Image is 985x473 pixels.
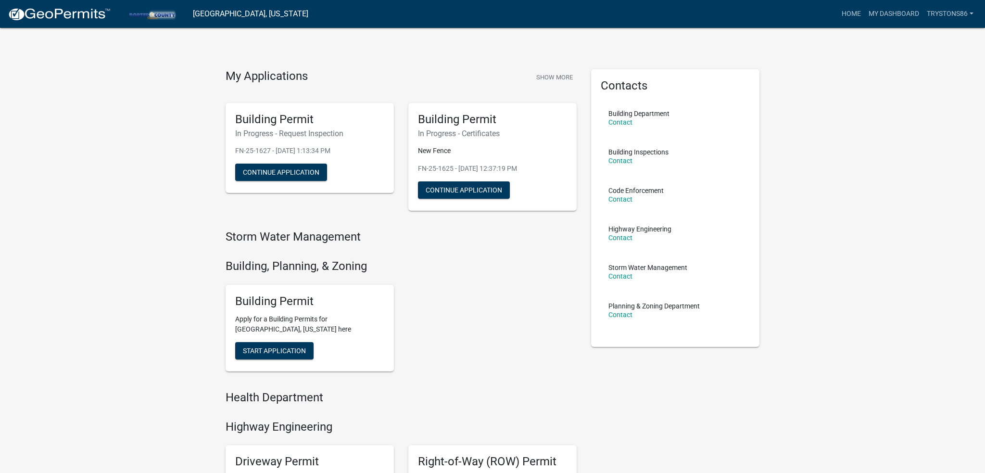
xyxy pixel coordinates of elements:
[235,113,384,127] h5: Building Permit
[838,5,865,23] a: Home
[865,5,923,23] a: My Dashboard
[226,420,577,434] h4: Highway Engineering
[608,272,632,280] a: Contact
[226,259,577,273] h4: Building, Planning, & Zoning
[608,157,632,165] a: Contact
[418,129,567,138] h6: In Progress - Certificates
[923,5,977,23] a: trystons86
[118,7,185,20] img: Porter County, Indiana
[418,164,567,174] p: FN-25-1625 - [DATE] 12:37:19 PM
[235,314,384,334] p: Apply for a Building Permits for [GEOGRAPHIC_DATA], [US_STATE] here
[608,195,632,203] a: Contact
[608,264,687,271] p: Storm Water Management
[418,181,510,199] button: Continue Application
[193,6,308,22] a: [GEOGRAPHIC_DATA], [US_STATE]
[226,69,308,84] h4: My Applications
[532,69,577,85] button: Show More
[226,391,577,405] h4: Health Department
[601,79,750,93] h5: Contacts
[418,113,567,127] h5: Building Permit
[608,118,632,126] a: Contact
[235,455,384,469] h5: Driveway Permit
[608,187,664,194] p: Code Enforcement
[608,110,669,117] p: Building Department
[418,146,567,156] p: New Fence
[418,455,567,469] h5: Right-of-Way (ROW) Permit
[608,234,632,242] a: Contact
[608,226,671,232] p: Highway Engineering
[235,146,384,156] p: FN-25-1627 - [DATE] 1:13:34 PM
[235,129,384,138] h6: In Progress - Request Inspection
[235,294,384,308] h5: Building Permit
[608,303,700,309] p: Planning & Zoning Department
[235,342,314,359] button: Start Application
[226,230,577,244] h4: Storm Water Management
[608,149,669,155] p: Building Inspections
[608,311,632,319] a: Contact
[243,346,306,354] span: Start Application
[235,164,327,181] button: Continue Application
